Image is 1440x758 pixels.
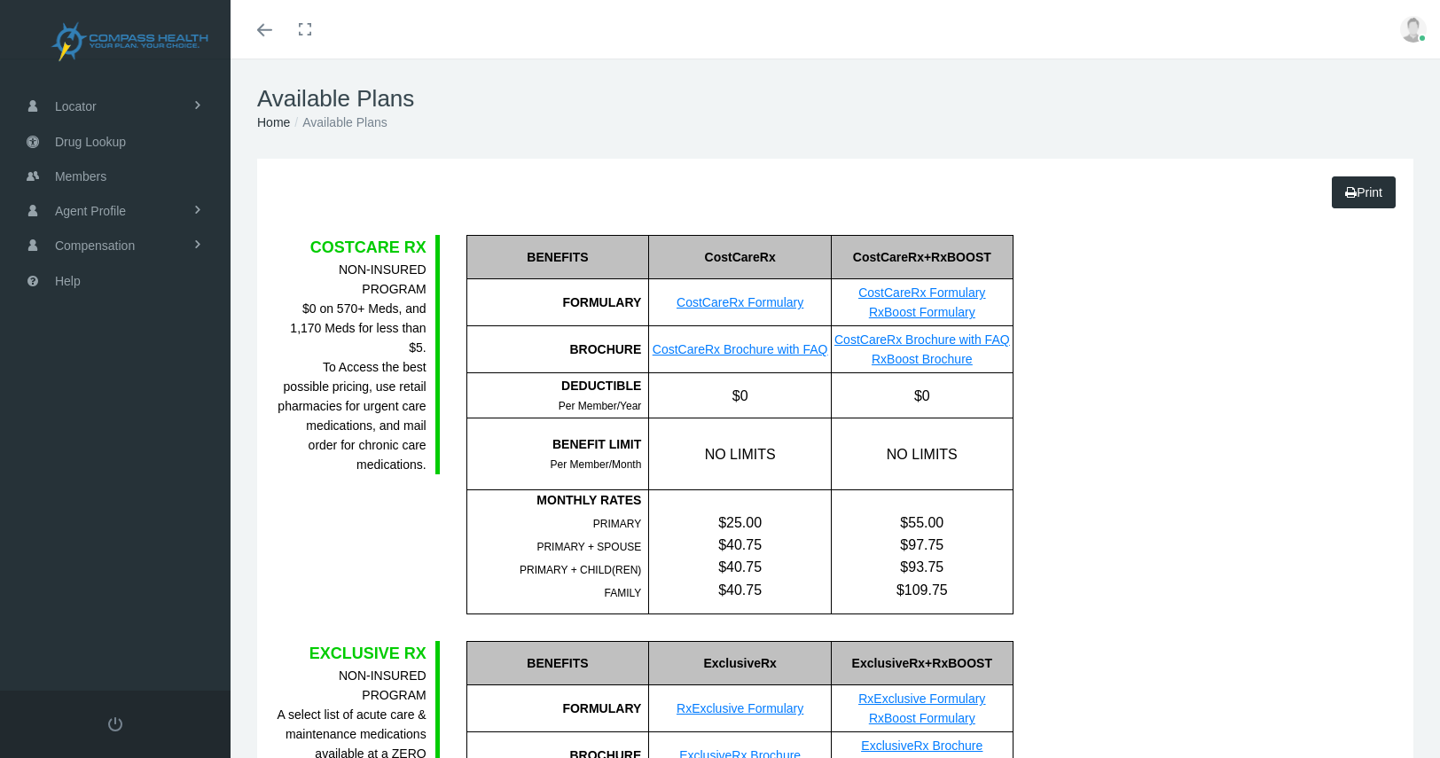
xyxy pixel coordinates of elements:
[257,85,1413,113] h1: Available Plans
[55,125,126,159] span: Drug Lookup
[275,260,427,474] div: $0 on 570+ Meds, and 1,170 Meds for less than $5. To Access the best possible pricing, use retail...
[649,579,831,601] div: $40.75
[257,115,290,129] a: Home
[275,235,427,260] div: COSTCARE RX
[605,587,642,599] span: FAMILY
[290,113,387,132] li: Available Plans
[653,342,828,356] a: CostCareRx Brochure with FAQ
[466,326,649,373] div: BROCHURE
[520,564,641,576] span: PRIMARY + CHILD(REN)
[55,160,106,193] span: Members
[834,332,1010,347] a: CostCareRx Brochure with FAQ
[467,490,642,510] div: MONTHLY RATES
[339,668,427,702] b: NON-INSURED PROGRAM
[648,373,831,418] div: $0
[872,352,973,366] a: RxBoost Brochure
[593,518,641,530] span: PRIMARY
[649,556,831,578] div: $40.75
[1400,16,1427,43] img: user-placeholder.jpg
[832,534,1013,556] div: $97.75
[858,285,985,300] a: CostCareRx Formulary
[869,711,975,725] a: RxBoost Formulary
[832,512,1013,534] div: $55.00
[466,685,649,732] div: FORMULARY
[831,418,1013,489] div: NO LIMITS
[869,305,975,319] a: RxBoost Formulary
[831,641,1013,685] div: ExclusiveRx+RxBOOST
[55,194,126,228] span: Agent Profile
[831,373,1013,418] div: $0
[55,90,97,123] span: Locator
[858,692,985,706] a: RxExclusive Formulary
[677,701,803,715] a: RxExclusive Formulary
[648,641,831,685] div: ExclusiveRx
[559,400,642,412] span: Per Member/Year
[649,534,831,556] div: $40.75
[55,229,135,262] span: Compensation
[467,434,642,454] div: BENEFIT LIMIT
[832,579,1013,601] div: $109.75
[339,262,427,296] b: NON-INSURED PROGRAM
[648,418,831,489] div: NO LIMITS
[551,458,642,471] span: Per Member/Month
[832,556,1013,578] div: $93.75
[831,235,1013,279] div: CostCareRx+RxBOOST
[466,641,649,685] div: BENEFITS
[467,376,642,395] div: DEDUCTIBLE
[649,512,831,534] div: $25.00
[275,641,427,666] div: EXCLUSIVE RX
[861,738,982,753] a: ExclusiveRx Brochure
[677,295,803,309] a: CostCareRx Formulary
[466,279,649,326] div: FORMULARY
[1332,176,1396,208] a: Print
[23,20,236,64] img: COMPASS HEALTH, INC
[648,235,831,279] div: CostCareRx
[536,541,641,553] span: PRIMARY + SPOUSE
[466,235,649,279] div: BENEFITS
[55,264,81,298] span: Help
